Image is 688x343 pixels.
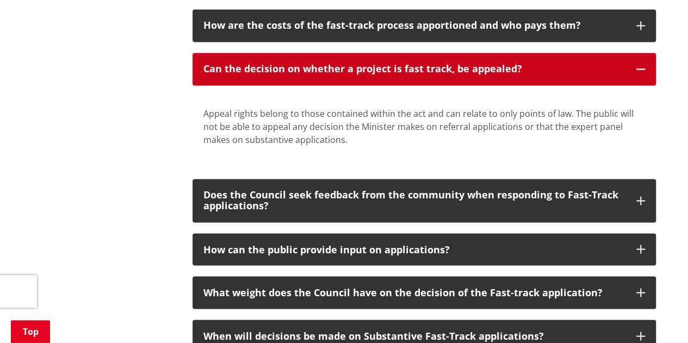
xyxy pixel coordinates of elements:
p: Can the decision on whether a project is fast track, be appealed? [203,64,625,74]
button: Does the Council seek feedback from the community when responding to Fast-Track applications? [193,179,656,222]
p: How can the public provide input on applications? [203,244,625,255]
button: How can the public provide input on applications? [193,233,656,266]
button: What weight does the Council have on the decision of the Fast-track application? [193,276,656,309]
button: Can the decision on whether a project is fast track, be appealed? [193,53,656,85]
p: Appeal rights belong to those contained within the act and can relate to only points of law. The ... [203,107,645,146]
button: How are the costs of the fast-track process apportioned and who pays them? [193,9,656,42]
p: What weight does the Council have on the decision of the Fast-track application? [203,287,625,298]
iframe: Messenger Launcher [638,297,677,336]
p: How are the costs of the fast-track process apportioned and who pays them? [203,20,625,31]
p: When will decisions be made on Substantive Fast-Track applications? [203,330,625,341]
a: Top [11,320,50,343]
p: Does the Council seek feedback from the community when responding to Fast-Track applications? [203,190,625,211]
